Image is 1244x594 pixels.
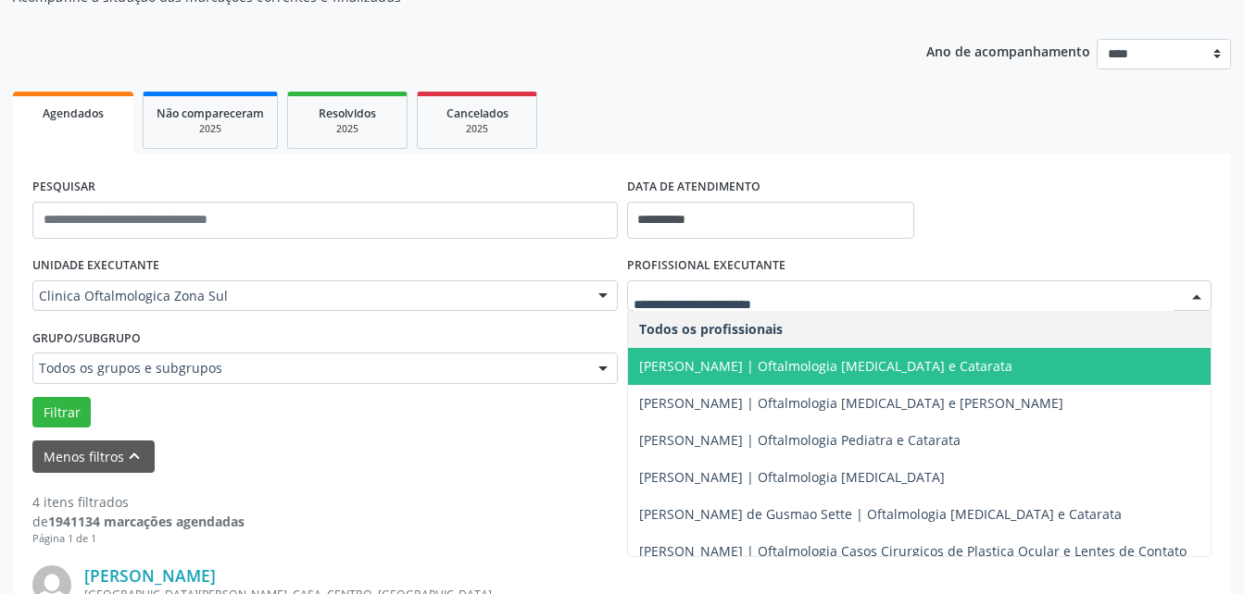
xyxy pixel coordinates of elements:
[157,105,264,121] span: Não compareceram
[84,565,216,586] a: [PERSON_NAME]
[32,531,245,547] div: Página 1 de 1
[43,105,104,121] span: Agendados
[319,105,376,121] span: Resolvidos
[639,505,1122,523] span: [PERSON_NAME] de Gusmao Sette | Oftalmologia [MEDICAL_DATA] e Catarata
[627,173,760,202] label: DATA DE ATENDIMENTO
[627,252,785,280] label: PROFISSIONAL EXECUTANTE
[926,39,1090,62] p: Ano de acompanhamento
[639,357,1012,375] span: [PERSON_NAME] | Oftalmologia [MEDICAL_DATA] e Catarata
[32,512,245,531] div: de
[124,446,145,466] i: keyboard_arrow_up
[639,542,1187,560] span: [PERSON_NAME] | Oftalmologia Casos Cirurgicos de Plastica Ocular e Lentes de Contato
[39,287,580,305] span: Clinica Oftalmologica Zona Sul
[639,320,783,338] span: Todos os profissionais
[32,252,159,280] label: UNIDADE EXECUTANTE
[32,492,245,512] div: 4 itens filtrados
[39,359,580,377] span: Todos os grupos e subgrupos
[32,173,95,202] label: PESQUISAR
[446,105,509,121] span: Cancelados
[32,324,141,353] label: Grupo/Subgrupo
[48,513,245,530] strong: 1941134 marcações agendadas
[639,394,1063,412] span: [PERSON_NAME] | Oftalmologia [MEDICAL_DATA] e [PERSON_NAME]
[639,468,945,486] span: [PERSON_NAME] | Oftalmologia [MEDICAL_DATA]
[32,397,91,428] button: Filtrar
[431,122,523,136] div: 2025
[301,122,394,136] div: 2025
[32,440,155,473] button: Menos filtroskeyboard_arrow_up
[639,431,961,449] span: [PERSON_NAME] | Oftalmologia Pediatra e Catarata
[157,122,264,136] div: 2025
